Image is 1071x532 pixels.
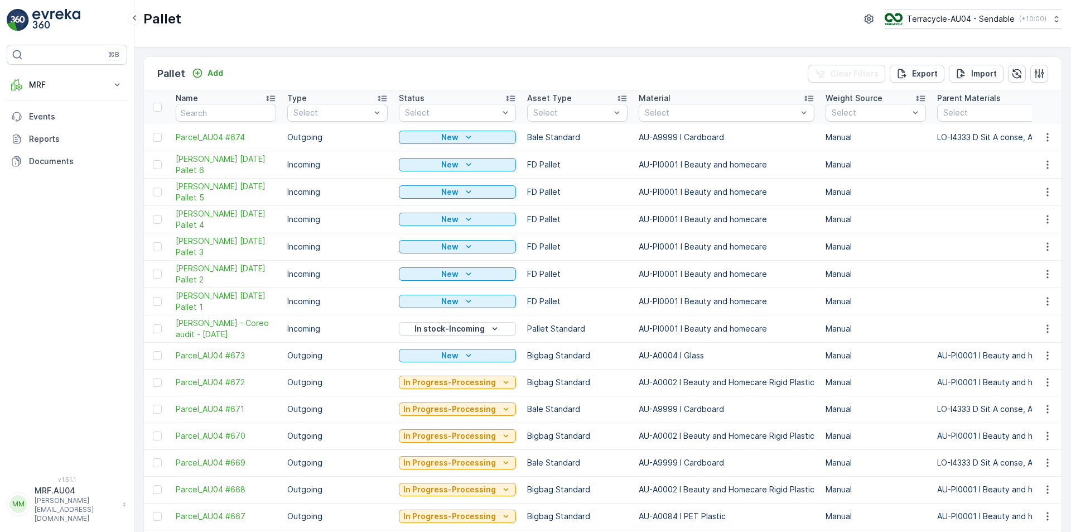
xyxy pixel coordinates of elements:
[949,65,1004,83] button: Import
[287,296,388,307] p: Incoming
[176,350,276,361] span: Parcel_AU04 #673
[639,296,814,307] p: AU-PI0001 I Beauty and homecare
[187,66,228,80] button: Add
[441,132,459,143] p: New
[153,512,162,521] div: Toggle Row Selected
[826,457,926,468] p: Manual
[885,13,903,25] img: terracycle_logo.png
[287,404,388,415] p: Outgoing
[7,74,127,96] button: MRF
[32,9,80,31] img: logo_light-DOdMpM7g.png
[176,181,276,203] a: FD Mecca 01/10/2025 Pallet 5
[826,93,882,104] p: Weight Source
[399,402,516,416] button: In Progress-Processing
[826,430,926,442] p: Manual
[176,484,276,495] a: Parcel_AU04 #668
[639,159,814,170] p: AU-PI0001 I Beauty and homecare
[414,323,485,334] p: In stock-Incoming
[153,160,162,169] div: Toggle Row Selected
[639,511,814,522] p: AU-A0084 I PET Plastic
[639,323,814,334] p: AU-PI0001 I Beauty and homecare
[287,430,388,442] p: Outgoing
[399,240,516,253] button: New
[176,290,276,313] a: FD Mecca 01/10/2025 Pallet 1
[287,241,388,252] p: Incoming
[533,107,610,118] p: Select
[912,68,938,79] p: Export
[108,50,119,59] p: ⌘B
[639,214,814,225] p: AU-PI0001 I Beauty and homecare
[287,323,388,334] p: Incoming
[527,296,628,307] p: FD Pallet
[176,181,276,203] span: [PERSON_NAME] [DATE] Pallet 5
[826,214,926,225] p: Manual
[176,132,276,143] span: Parcel_AU04 #674
[153,215,162,224] div: Toggle Row Selected
[826,377,926,388] p: Manual
[287,457,388,468] p: Outgoing
[639,350,814,361] p: AU-A0004 I Glass
[399,429,516,443] button: In Progress-Processing
[527,93,572,104] p: Asset Type
[639,484,814,495] p: AU-A0002 I Beauty and Homecare Rigid Plastic
[527,241,628,252] p: FD Pallet
[7,9,29,31] img: logo
[527,511,628,522] p: Bigbag Standard
[157,66,185,82] p: Pallet
[176,511,276,522] span: Parcel_AU04 #667
[399,131,516,144] button: New
[176,104,276,122] input: Search
[153,297,162,306] div: Toggle Row Selected
[527,269,628,280] p: FD Pallet
[639,404,814,415] p: AU-A9999 I Cardboard
[176,263,276,285] span: [PERSON_NAME] [DATE] Pallet 2
[7,106,127,128] a: Events
[826,296,926,307] p: Manual
[153,188,162,196] div: Toggle Row Selected
[885,9,1062,29] button: Terracycle-AU04 - Sendable(+10:00)
[826,404,926,415] p: Manual
[153,270,162,279] div: Toggle Row Selected
[639,269,814,280] p: AU-PI0001 I Beauty and homecare
[153,133,162,142] div: Toggle Row Selected
[176,154,276,176] span: [PERSON_NAME] [DATE] Pallet 6
[153,351,162,360] div: Toggle Row Selected
[176,377,276,388] a: Parcel_AU04 #672
[153,378,162,387] div: Toggle Row Selected
[971,68,997,79] p: Import
[35,485,117,496] p: MRF.AU04
[176,290,276,313] span: [PERSON_NAME] [DATE] Pallet 1
[176,236,276,258] span: [PERSON_NAME] [DATE] Pallet 3
[399,185,516,199] button: New
[153,458,162,467] div: Toggle Row Selected
[527,457,628,468] p: Bale Standard
[808,65,885,83] button: Clear Filters
[7,485,127,523] button: MMMRF.AU04[PERSON_NAME][EMAIL_ADDRESS][DOMAIN_NAME]
[399,267,516,281] button: New
[399,93,424,104] p: Status
[441,214,459,225] p: New
[35,496,117,523] p: [PERSON_NAME][EMAIL_ADDRESS][DOMAIN_NAME]
[639,377,814,388] p: AU-A0002 I Beauty and Homecare Rigid Plastic
[29,111,123,122] p: Events
[441,241,459,252] p: New
[176,318,276,340] a: FD Mecca - Coreo audit - 17.09.2025
[287,511,388,522] p: Outgoing
[405,107,499,118] p: Select
[287,186,388,198] p: Incoming
[527,214,628,225] p: FD Pallet
[176,457,276,468] span: Parcel_AU04 #669
[176,93,198,104] p: Name
[287,93,307,104] p: Type
[830,68,879,79] p: Clear Filters
[826,241,926,252] p: Manual
[527,484,628,495] p: Bigbag Standard
[287,269,388,280] p: Incoming
[399,376,516,389] button: In Progress-Processing
[287,484,388,495] p: Outgoing
[176,208,276,231] span: [PERSON_NAME] [DATE] Pallet 4
[639,430,814,442] p: AU-A0002 I Beauty and Homecare Rigid Plastic
[399,158,516,171] button: New
[153,242,162,251] div: Toggle Row Selected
